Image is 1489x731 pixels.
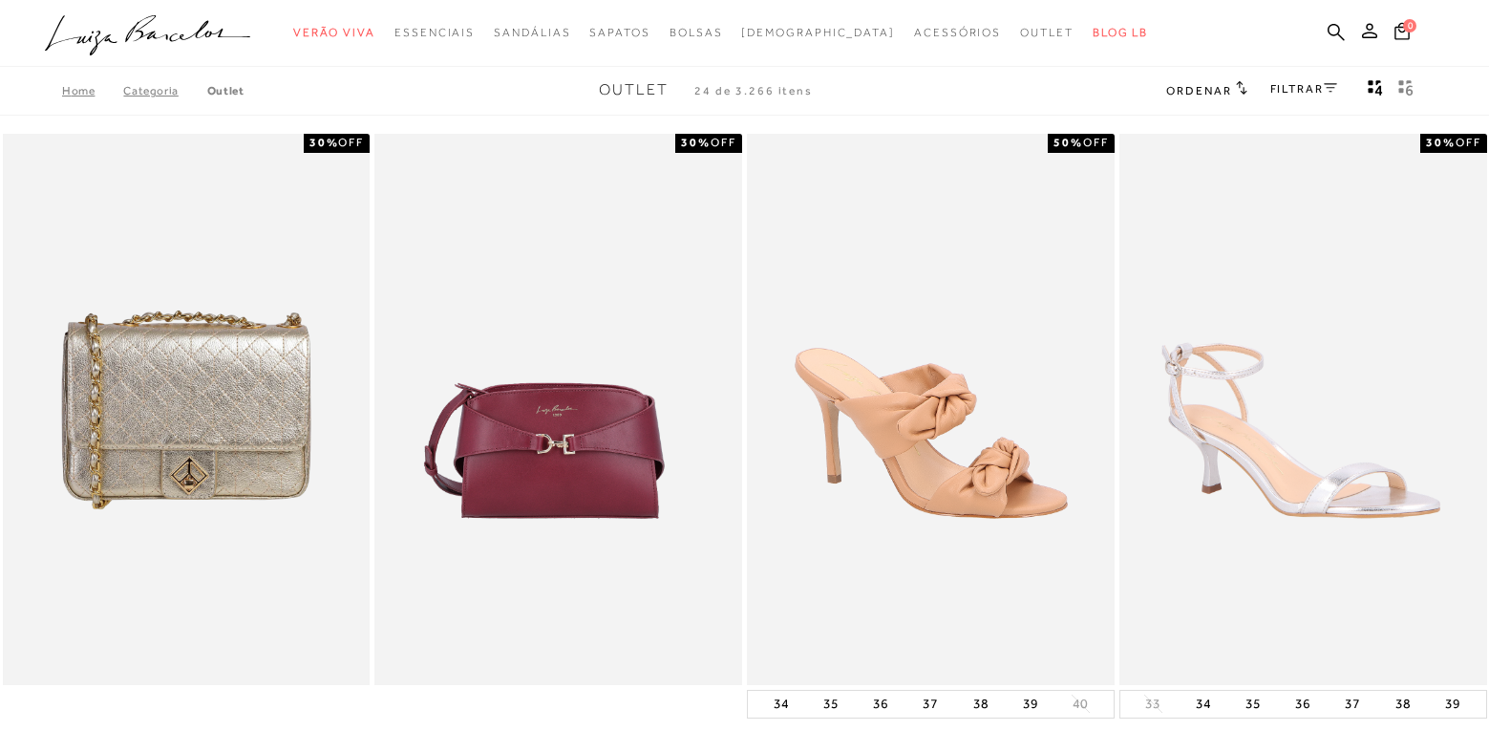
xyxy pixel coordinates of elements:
span: 24 de 3.266 itens [694,84,813,97]
img: MULE DE SALTO ALTO EM COURO BEGE COM LAÇOS [749,137,1113,682]
span: OFF [1083,136,1109,149]
button: 36 [867,691,894,718]
span: Outlet [1020,26,1074,39]
span: BLOG LB [1093,26,1148,39]
button: 40 [1067,695,1094,713]
a: Home [62,84,123,97]
button: 0 [1389,21,1415,47]
span: Bolsas [670,26,723,39]
button: 34 [768,691,795,718]
button: Mostrar 4 produtos por linha [1362,78,1389,103]
span: OFF [338,136,364,149]
button: 34 [1190,691,1217,718]
strong: 30% [1426,136,1456,149]
span: Essenciais [394,26,475,39]
a: SANDÁLIA DE TIRAS FINAS METALIZADA PRATA DE SALTO MÉDIO SANDÁLIA DE TIRAS FINAS METALIZADA PRATA ... [1121,137,1485,682]
img: BOLSA PEQUENA EM COURO MARSALA COM FERRAGEM EM GANCHO [376,137,740,682]
a: noSubCategoriesText [589,15,649,51]
a: BLOG LB [1093,15,1148,51]
button: 33 [1139,695,1166,713]
a: noSubCategoriesText [914,15,1001,51]
a: noSubCategoriesText [394,15,475,51]
a: Categoria [123,84,206,97]
a: noSubCategoriesText [741,15,895,51]
span: Outlet [599,81,669,98]
img: SANDÁLIA DE TIRAS FINAS METALIZADA PRATA DE SALTO MÉDIO [1121,137,1485,682]
a: noSubCategoriesText [670,15,723,51]
span: Sandálias [494,26,570,39]
a: BOLSA PEQUENA EM COURO MARSALA COM FERRAGEM EM GANCHO BOLSA PEQUENA EM COURO MARSALA COM FERRAGEM... [376,137,740,682]
a: noSubCategoriesText [1020,15,1074,51]
span: Ordenar [1166,84,1231,97]
a: FILTRAR [1270,82,1337,96]
button: 35 [818,691,844,718]
button: 39 [1439,691,1466,718]
button: 38 [968,691,994,718]
a: noSubCategoriesText [293,15,375,51]
span: Acessórios [914,26,1001,39]
span: OFF [711,136,736,149]
a: noSubCategoriesText [494,15,570,51]
button: 37 [917,691,944,718]
a: Outlet [207,84,245,97]
button: 37 [1339,691,1366,718]
img: Bolsa média pesponto monograma dourado [5,137,369,682]
strong: 30% [309,136,339,149]
button: gridText6Desc [1393,78,1419,103]
a: MULE DE SALTO ALTO EM COURO BEGE COM LAÇOS MULE DE SALTO ALTO EM COURO BEGE COM LAÇOS [749,137,1113,682]
strong: 30% [681,136,711,149]
button: 38 [1390,691,1416,718]
span: 0 [1403,19,1416,32]
button: 36 [1289,691,1316,718]
a: Bolsa média pesponto monograma dourado Bolsa média pesponto monograma dourado [5,137,369,682]
span: [DEMOGRAPHIC_DATA] [741,26,895,39]
span: Sapatos [589,26,649,39]
button: 39 [1017,691,1044,718]
span: Verão Viva [293,26,375,39]
button: 35 [1240,691,1266,718]
span: OFF [1456,136,1481,149]
strong: 50% [1053,136,1083,149]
